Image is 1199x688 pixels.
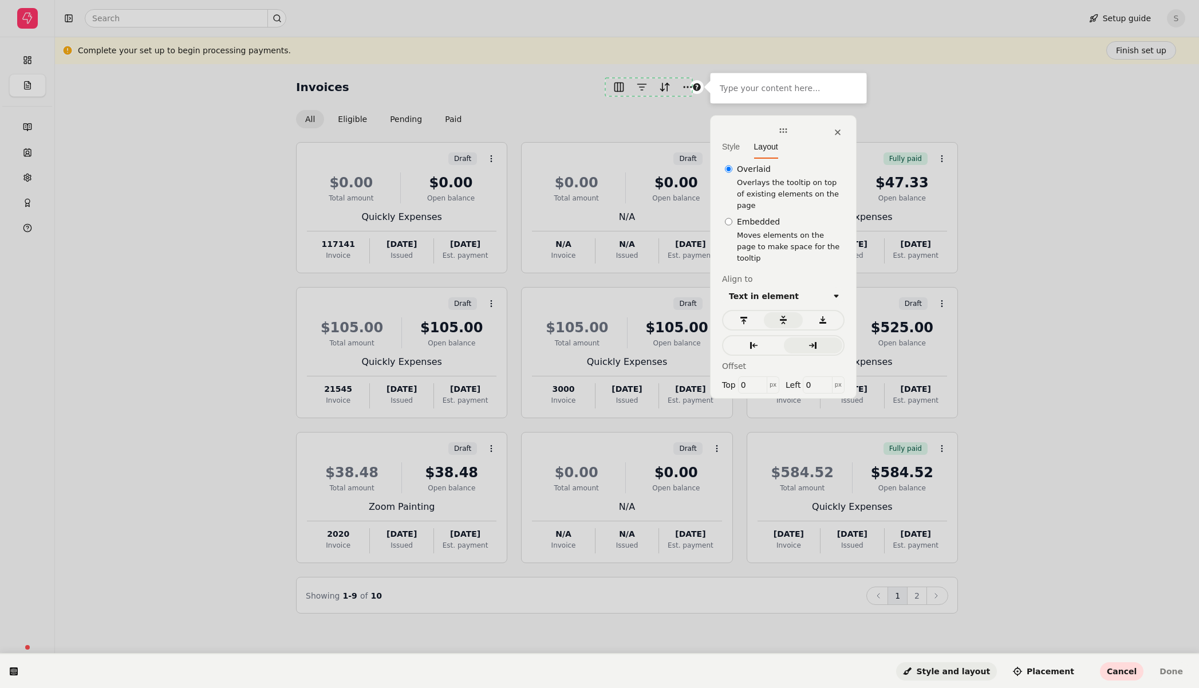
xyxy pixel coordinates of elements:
span: Top [722,379,736,391]
button: Cancel [1100,662,1143,681]
label: Embedded [737,216,845,230]
span: Style and layout [903,667,990,676]
p: Align to [722,269,845,287]
span: Placement [1013,667,1074,676]
span: Left [786,379,800,391]
button: Placement [1006,662,1081,681]
label: Overlaid [737,163,845,177]
p: Overlays the tooltip on top of existing elements on the page [737,177,845,211]
p: Moves elements on the page to make space for the tooltip [737,230,845,264]
button: Done [1153,662,1190,681]
button: Style [722,136,746,159]
span: px [767,376,779,394]
span: px [833,376,845,394]
button: Text in element [722,287,845,305]
div: Offset [722,360,845,372]
button: Style and layout [896,662,997,681]
span: Layout [754,142,778,151]
div: Text in element [729,292,799,301]
span: Style [722,142,740,151]
button: Layout [748,136,778,159]
span: Cancel [1107,667,1137,676]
